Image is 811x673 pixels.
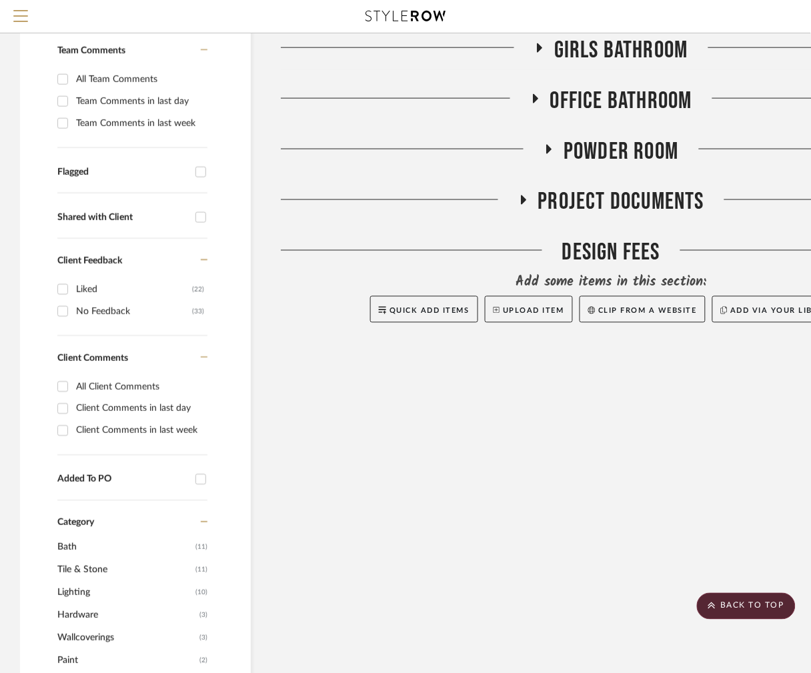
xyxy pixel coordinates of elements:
[57,46,125,55] span: Team Comments
[57,559,192,582] span: Tile & Stone
[76,420,204,442] div: Client Comments in last week
[57,518,94,529] span: Category
[76,113,204,134] div: Team Comments in last week
[57,627,196,650] span: Wallcoverings
[564,137,678,166] span: Powder Room
[550,87,692,115] span: Office Bathroom
[580,296,706,323] button: Clip from a website
[195,582,207,604] span: (10)
[370,296,478,323] button: Quick Add Items
[76,376,204,398] div: All Client Comments
[57,474,189,486] div: Added To PO
[57,536,192,559] span: Bath
[57,354,128,363] span: Client Comments
[538,188,704,217] span: Project Documents
[76,279,192,300] div: Liked
[57,604,196,627] span: Hardware
[57,212,189,223] div: Shared with Client
[192,279,204,300] div: (22)
[192,301,204,322] div: (33)
[76,301,192,322] div: No Feedback
[485,296,573,323] button: Upload Item
[57,167,189,178] div: Flagged
[199,650,207,672] span: (2)
[554,36,688,65] span: Girls Bathroom
[199,628,207,649] span: (3)
[199,605,207,626] span: (3)
[697,593,796,620] scroll-to-top-button: BACK TO TOP
[76,398,204,420] div: Client Comments in last day
[57,256,122,265] span: Client Feedback
[76,69,204,90] div: All Team Comments
[389,307,470,315] span: Quick Add Items
[195,560,207,581] span: (11)
[57,650,196,672] span: Paint
[57,582,192,604] span: Lighting
[76,91,204,112] div: Team Comments in last day
[195,537,207,558] span: (11)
